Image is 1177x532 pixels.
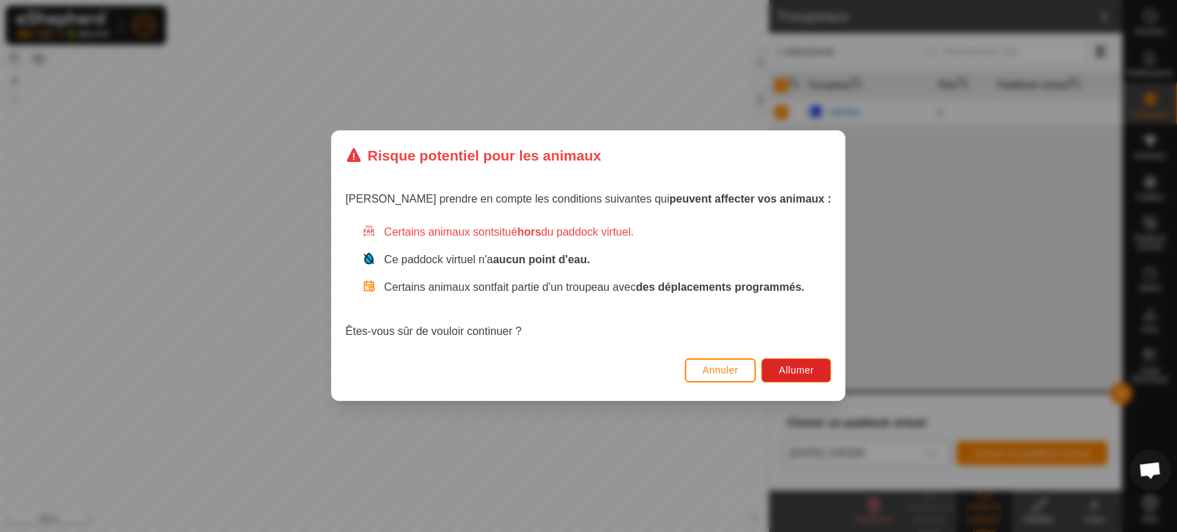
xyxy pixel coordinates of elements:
span: Allumer [779,365,814,376]
button: Allumer [762,358,832,382]
strong: aucun point d'eau. [493,254,590,266]
span: Annuler [703,365,738,376]
button: Annuler [685,358,756,382]
span: situé du paddock virtuel. [494,227,634,238]
strong: peuvent affecter vos animaux : [670,194,832,205]
strong: des déplacements programmés. [636,282,805,294]
span: [PERSON_NAME] prendre en compte les conditions suivantes qui [345,194,831,205]
div: Risque potentiel pour les animaux [345,145,601,166]
div: Open chat [1129,449,1171,491]
span: fait partie d'un troupeau avec [494,282,805,294]
strong: hors [517,227,541,238]
div: Certains animaux sont [362,225,831,241]
p: Certains animaux sont [384,280,831,296]
div: Êtes-vous sûr de vouloir continuer ? [345,225,831,340]
span: Ce paddock virtuel n'a [384,254,590,266]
